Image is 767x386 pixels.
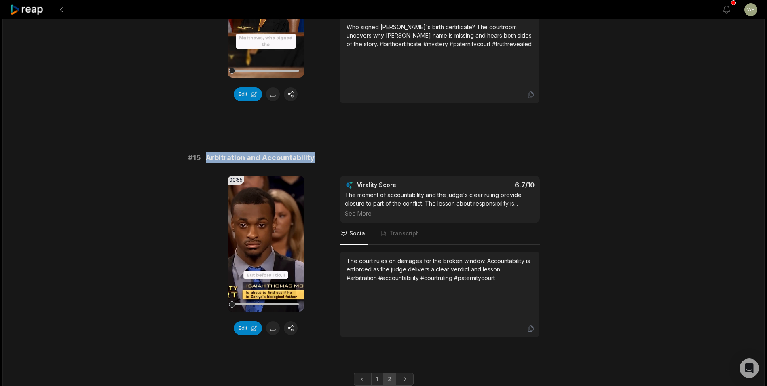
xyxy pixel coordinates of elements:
[188,152,201,163] span: # 15
[340,223,540,245] nav: Tabs
[740,358,759,378] div: Open Intercom Messenger
[234,321,262,335] button: Edit
[357,181,444,189] div: Virality Score
[347,257,533,282] div: The court rules on damages for the broken window. Accountability is enforced as the judge deliver...
[354,373,414,386] ul: Pagination
[206,152,315,163] span: Arbitration and Accountability
[345,209,535,218] div: See More
[228,176,304,312] video: Your browser does not support mp4 format.
[448,181,535,189] div: 6.7 /10
[396,373,414,386] a: Next page
[354,373,372,386] a: Previous page
[389,229,418,238] span: Transcript
[234,87,262,101] button: Edit
[345,191,535,218] div: The moment of accountability and the judge's clear ruling provide closure to part of the conflict...
[347,23,533,48] div: Who signed [PERSON_NAME]'s birth certificate? The courtroom uncovers why [PERSON_NAME] name is mi...
[371,373,383,386] a: Page 1
[349,229,367,238] span: Social
[383,373,396,386] a: Page 2 is your current page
